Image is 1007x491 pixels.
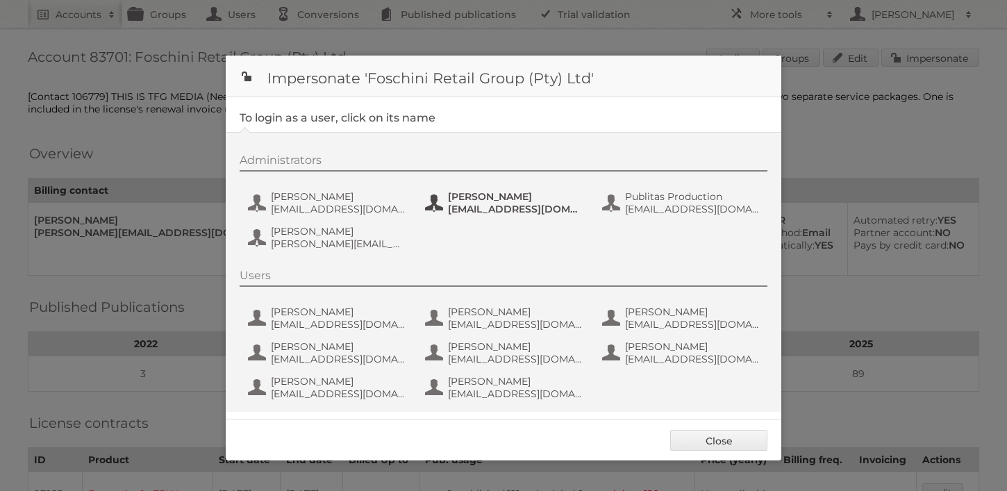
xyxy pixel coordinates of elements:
span: [EMAIL_ADDRESS][DOMAIN_NAME] [271,353,406,365]
span: [PERSON_NAME] [448,306,583,318]
legend: To login as a user, click on its name [240,111,435,124]
span: [PERSON_NAME] [271,190,406,203]
button: [PERSON_NAME] [EMAIL_ADDRESS][DOMAIN_NAME] [247,339,410,367]
span: [EMAIL_ADDRESS][DOMAIN_NAME] [448,318,583,331]
button: [PERSON_NAME] [EMAIL_ADDRESS][DOMAIN_NAME] [247,374,410,401]
button: [PERSON_NAME] [EMAIL_ADDRESS][DOMAIN_NAME] [601,304,764,332]
button: [PERSON_NAME] [EMAIL_ADDRESS][DOMAIN_NAME] [424,374,587,401]
h1: Impersonate 'Foschini Retail Group (Pty) Ltd' [226,56,781,97]
span: [PERSON_NAME] [625,340,760,353]
button: [PERSON_NAME] [EMAIL_ADDRESS][DOMAIN_NAME] [247,189,410,217]
button: Publitas Production [EMAIL_ADDRESS][DOMAIN_NAME] [601,189,764,217]
span: [PERSON_NAME] [271,225,406,238]
a: Close [670,430,767,451]
span: [PERSON_NAME] [448,340,583,353]
span: [PERSON_NAME][EMAIL_ADDRESS][DOMAIN_NAME] [271,238,406,250]
span: [EMAIL_ADDRESS][DOMAIN_NAME] [448,203,583,215]
span: [EMAIL_ADDRESS][DOMAIN_NAME] [448,353,583,365]
button: [PERSON_NAME] [EMAIL_ADDRESS][DOMAIN_NAME] [601,339,764,367]
div: Users [240,269,767,287]
span: [PERSON_NAME] [448,375,583,388]
span: [EMAIL_ADDRESS][DOMAIN_NAME] [271,388,406,400]
span: [PERSON_NAME] [271,340,406,353]
span: [EMAIL_ADDRESS][DOMAIN_NAME] [271,318,406,331]
span: [EMAIL_ADDRESS][DOMAIN_NAME] [625,318,760,331]
span: [PERSON_NAME] [448,190,583,203]
span: [EMAIL_ADDRESS][DOMAIN_NAME] [271,203,406,215]
button: [PERSON_NAME] [PERSON_NAME][EMAIL_ADDRESS][DOMAIN_NAME] [247,224,410,251]
button: [PERSON_NAME] [EMAIL_ADDRESS][DOMAIN_NAME] [424,304,587,332]
span: [EMAIL_ADDRESS][DOMAIN_NAME] [448,388,583,400]
span: Publitas Production [625,190,760,203]
span: [PERSON_NAME] [271,375,406,388]
button: [PERSON_NAME] [EMAIL_ADDRESS][DOMAIN_NAME] [424,189,587,217]
span: [EMAIL_ADDRESS][DOMAIN_NAME] [625,203,760,215]
span: [EMAIL_ADDRESS][DOMAIN_NAME] [625,353,760,365]
span: [PERSON_NAME] [271,306,406,318]
button: [PERSON_NAME] [EMAIL_ADDRESS][DOMAIN_NAME] [424,339,587,367]
div: Administrators [240,153,767,172]
button: [PERSON_NAME] [EMAIL_ADDRESS][DOMAIN_NAME] [247,304,410,332]
span: [PERSON_NAME] [625,306,760,318]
